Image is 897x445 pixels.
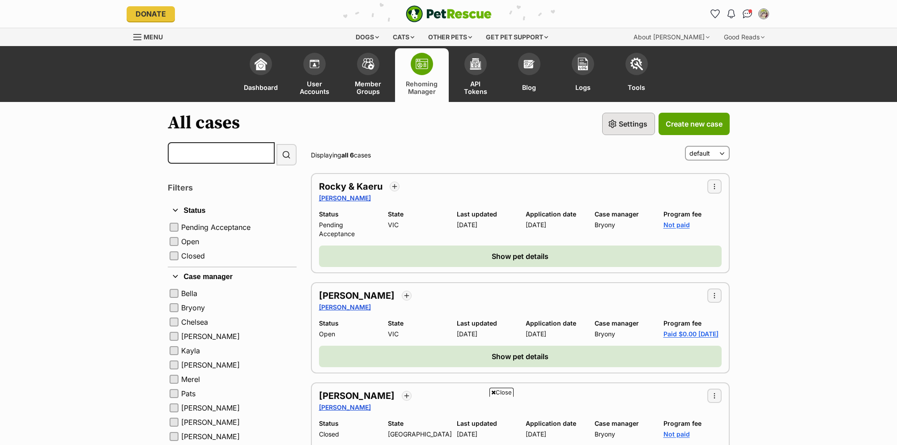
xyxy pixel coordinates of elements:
[406,5,492,22] a: PetRescue
[628,80,645,95] span: Tools
[663,210,722,219] dt: Program fee
[387,28,421,46] div: Cats
[362,58,374,70] img: team-members-icon-5396bd8760b3fe7c0b43da4ab00e1e3bb1a5d9ba89233759b79545d2d3fc5d0d.svg
[457,220,515,229] dd: [DATE]
[492,351,548,362] span: Show pet details
[133,28,169,44] a: Menu
[492,251,548,262] span: Show pet details
[724,7,739,21] button: Notifications
[388,210,446,219] dt: State
[460,80,491,95] span: API Tokens
[144,33,163,41] span: Menu
[457,319,515,328] dt: Last updated
[457,330,515,339] dd: [DATE]
[319,246,722,267] button: Show pet details
[666,119,723,129] span: Create new case
[168,271,297,283] button: Case manager
[341,151,354,159] strong: all 6
[395,48,449,102] a: Rehoming Manager
[757,7,771,21] button: My account
[319,330,377,339] dd: Open
[595,210,653,219] dt: Case manager
[663,419,722,428] dt: Program fee
[708,7,723,21] a: Favourites
[502,48,556,102] a: Blog
[255,58,267,70] img: dashboard-icon-eb2f2d2d3e046f16d808141f083e7271f6b2e854fb5c12c21221c1fb7104beca.svg
[663,430,690,438] a: Not paid
[311,151,371,160] span: Displaying cases
[610,48,663,102] a: Tools
[319,194,371,202] a: [PERSON_NAME]
[319,390,395,402] a: [PERSON_NAME]
[480,28,554,46] div: Get pet support
[406,5,492,22] img: logo-e224e6f780fb5917bec1dbf3a21bbac754714ae5b6737aabdf751b685950b380.svg
[595,419,653,428] dt: Case manager
[341,48,395,102] a: Member Groups
[181,417,295,428] label: [PERSON_NAME]
[575,80,591,95] span: Logs
[181,431,295,442] label: [PERSON_NAME]
[319,319,377,328] dt: Status
[288,48,341,102] a: User Accounts
[181,388,295,399] label: Pats
[127,6,175,21] a: Donate
[319,210,377,219] dt: Status
[595,220,653,229] dd: Bryony
[181,250,295,261] label: Closed
[759,9,768,18] img: Bryony Copeland profile pic
[577,58,589,70] img: logs-icon-5bf4c29380941ae54b88474b1138927238aebebbc450bc62c8517511492d5a22.svg
[181,360,295,370] label: [PERSON_NAME]
[416,59,428,69] img: group-profile-icon-3fa3cf56718a62981997c0bc7e787c4b2cf8bcc04b72c1350f741eb67cf2f40e.svg
[286,400,612,441] iframe: Advertisement
[449,48,502,102] a: API Tokens
[602,113,655,135] a: Settings
[406,80,438,95] span: Rehoming Manager
[489,388,514,397] span: Close
[727,9,735,18] img: notifications-46538b983faf8c2785f20acdc204bb7945ddae34d4c08c2a6579f10ce5e182be.svg
[522,80,536,95] span: Blog
[663,319,722,328] dt: Program fee
[595,319,653,328] dt: Case manager
[181,374,295,385] label: Merel
[523,58,536,70] img: blogs-icon-e71fceff818bbaa76155c998696f2ea9b8fc06abc828b24f45ee82a475c2fd99.svg
[743,9,752,18] img: chat-41dd97257d64d25036548639549fe6c8038ab92f7586957e7f3b1b290dea8141.svg
[718,28,771,46] div: Good Reads
[740,7,755,21] a: Conversations
[181,331,295,342] label: [PERSON_NAME]
[299,80,330,95] span: User Accounts
[556,48,610,102] a: Logs
[168,178,193,198] h2: Filters
[244,80,278,95] span: Dashboard
[319,289,395,302] a: [PERSON_NAME]
[457,210,515,219] dt: Last updated
[319,180,383,193] a: Rocky & Kaeru
[181,345,295,356] label: Kayla
[595,330,653,339] dd: Bryony
[627,28,716,46] div: About [PERSON_NAME]
[319,303,371,311] a: [PERSON_NAME]
[619,119,647,129] span: Settings
[181,317,295,327] label: Chelsea
[663,330,718,338] a: Paid $0.00 [DATE]
[708,7,771,21] ul: Account quick links
[388,330,446,339] dd: VIC
[469,58,482,70] img: api-icon-849e3a9e6f871e3acf1f60245d25b4cd0aad652aa5f5372336901a6a67317bd8.svg
[388,319,446,328] dt: State
[181,222,295,233] label: Pending Acceptance
[181,403,295,413] label: [PERSON_NAME]
[388,220,446,229] dd: VIC
[168,113,240,133] h1: All cases
[181,236,295,247] label: Open
[526,220,584,229] dd: [DATE]
[526,210,584,219] dt: Application date
[659,113,730,135] a: Create new case
[181,288,295,299] label: Bella
[526,330,584,339] dd: [DATE]
[349,28,385,46] div: Dogs
[234,48,288,102] a: Dashboard
[168,205,297,216] button: Status
[319,220,377,238] dd: Pending Acceptance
